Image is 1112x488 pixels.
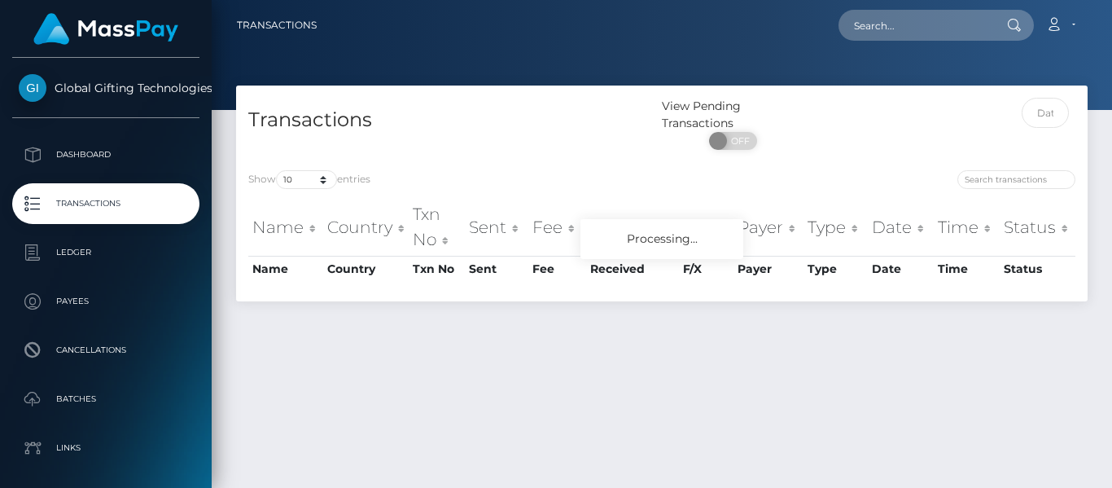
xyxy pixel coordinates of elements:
[276,170,337,189] select: Showentries
[934,256,1000,282] th: Time
[733,256,803,282] th: Payer
[237,8,317,42] a: Transactions
[957,170,1075,189] input: Search transactions
[803,256,868,282] th: Type
[528,256,586,282] th: Fee
[19,143,193,167] p: Dashboard
[12,428,199,468] a: Links
[662,98,803,132] div: View Pending Transactions
[19,289,193,314] p: Payees
[248,170,370,189] label: Show entries
[580,219,743,259] div: Processing...
[19,191,193,216] p: Transactions
[718,132,759,150] span: OFF
[1000,198,1075,256] th: Status
[1000,256,1075,282] th: Status
[19,387,193,411] p: Batches
[12,183,199,224] a: Transactions
[12,134,199,175] a: Dashboard
[248,198,323,256] th: Name
[679,256,733,282] th: F/X
[248,106,650,134] h4: Transactions
[465,256,528,282] th: Sent
[19,436,193,460] p: Links
[19,74,46,102] img: Global Gifting Technologies Inc
[868,198,934,256] th: Date
[409,198,465,256] th: Txn No
[12,81,199,95] span: Global Gifting Technologies Inc
[803,198,868,256] th: Type
[33,13,178,45] img: MassPay Logo
[586,256,679,282] th: Received
[12,379,199,420] a: Batches
[679,198,733,256] th: F/X
[868,256,934,282] th: Date
[409,256,465,282] th: Txn No
[19,338,193,363] p: Cancellations
[323,256,409,282] th: Country
[733,198,803,256] th: Payer
[19,240,193,265] p: Ledger
[465,198,528,256] th: Sent
[12,330,199,371] a: Cancellations
[934,198,1000,256] th: Time
[1022,98,1069,128] input: Date filter
[528,198,586,256] th: Fee
[248,256,323,282] th: Name
[12,232,199,273] a: Ledger
[586,198,679,256] th: Received
[323,198,409,256] th: Country
[838,10,992,41] input: Search...
[12,281,199,322] a: Payees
